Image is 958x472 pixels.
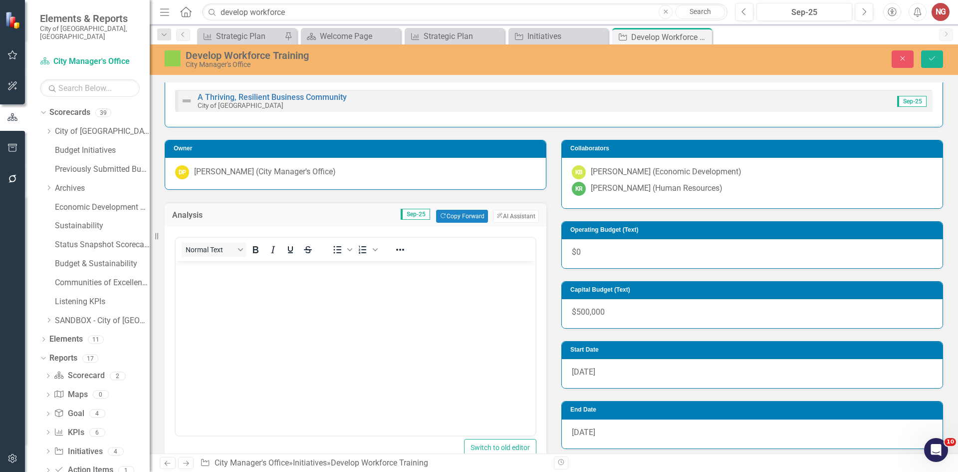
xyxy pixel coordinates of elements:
div: Strategic Plan [216,30,282,42]
a: Communities of Excellence [55,277,150,289]
iframe: Intercom live chat [924,438,948,462]
span: Sep-25 [897,96,927,107]
small: City of [GEOGRAPHIC_DATA], [GEOGRAPHIC_DATA] [40,24,140,41]
button: Block Normal Text [182,243,246,257]
a: Strategic Plan [200,30,282,42]
div: 39 [95,108,111,117]
div: Initiatives [527,30,606,42]
img: IP [165,50,181,66]
span: $500,000 [572,307,605,317]
h3: Owner [174,145,541,152]
a: City Manager's Office [215,458,289,468]
a: Initiatives [54,446,102,458]
div: 2 [110,372,126,380]
input: Search Below... [40,79,140,97]
div: DP [175,165,189,179]
div: [PERSON_NAME] (Human Resources) [591,183,722,194]
span: Sep-25 [401,209,430,220]
a: City of [GEOGRAPHIC_DATA] [55,126,150,137]
div: [PERSON_NAME] (Economic Development) [591,166,741,178]
a: Sustainability [55,220,150,232]
a: Budget & Sustainability [55,258,150,270]
span: [DATE] [572,428,595,437]
button: Copy Forward [436,210,487,223]
span: [DATE] [572,367,595,377]
button: Reveal or hide additional toolbar items [392,243,409,257]
h3: Collaborators [570,145,938,152]
div: 0 [93,391,109,399]
span: $0 [572,247,581,257]
div: KR [572,182,586,196]
img: ClearPoint Strategy [5,11,22,28]
a: Maps [54,389,87,401]
button: NG [932,3,950,21]
div: 11 [88,335,104,344]
div: Develop Workforce Training [331,458,428,468]
iframe: Rich Text Area [176,261,535,436]
div: Strategic Plan [424,30,502,42]
a: Scorecards [49,107,90,118]
a: Elements [49,334,83,345]
a: Welcome Page [303,30,398,42]
span: 10 [945,438,956,446]
span: Normal Text [186,246,235,254]
h3: Analysis [172,211,239,220]
div: City Manager's Office [186,61,601,68]
a: Reports [49,353,77,364]
button: Sep-25 [756,3,852,21]
div: KB [572,165,586,179]
div: Bullet list [329,243,354,257]
h3: Capital Budget (Text) [570,287,938,293]
img: Not Defined [181,95,193,107]
div: Welcome Page [320,30,398,42]
a: Listening KPIs [55,296,150,308]
a: Initiatives [511,30,606,42]
a: Goal [54,408,84,420]
h3: Start Date [570,347,938,353]
div: Develop Workforce Training [631,31,710,43]
button: Bold [247,243,264,257]
div: 17 [82,354,98,363]
a: A Thriving, Resilient Business Community [198,92,347,102]
button: Underline [282,243,299,257]
a: Budget Initiatives [55,145,150,156]
small: City of [GEOGRAPHIC_DATA] [198,101,283,109]
button: AI Assistant [493,210,539,223]
div: 6 [89,428,105,437]
a: Scorecard [54,370,104,382]
div: 4 [108,447,124,456]
a: Strategic Plan [407,30,502,42]
a: Archives [55,183,150,194]
a: KPIs [54,427,84,439]
a: Initiatives [293,458,327,468]
div: Numbered list [354,243,379,257]
a: City Manager's Office [40,56,140,67]
div: [PERSON_NAME] (City Manager's Office) [194,166,336,178]
h3: Operating Budget (Text) [570,227,938,233]
div: 4 [89,410,105,418]
div: Develop Workforce Training [186,50,601,61]
span: Elements & Reports [40,12,140,24]
button: Italic [264,243,281,257]
a: Status Snapshot Scorecard [55,239,150,251]
input: Search ClearPoint... [202,3,727,21]
a: Previously Submitted Budget Initiatives [55,164,150,175]
div: Sep-25 [760,6,849,18]
button: Strikethrough [299,243,316,257]
a: Economic Development Office [55,202,150,213]
button: Switch to old editor [464,439,536,457]
a: SANDBOX - City of [GEOGRAPHIC_DATA] [55,315,150,327]
div: » » [200,458,546,469]
h3: End Date [570,407,938,413]
a: Search [675,5,725,19]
